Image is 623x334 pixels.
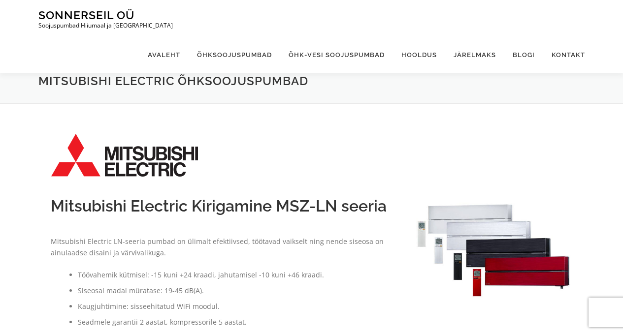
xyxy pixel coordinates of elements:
a: Kontakt [543,36,585,73]
p: Mitsubishi Electric LN-seeria pumbad on ülimalt efektiivsed, töötavad vaikselt ning nende siseosa... [51,236,392,259]
a: Hooldus [393,36,445,73]
li: Kaugjuhtimine: sisseehitatud WiFi moodul. [78,301,392,312]
li: Seadmele garantii 2 aastat, kompressorile 5 aastat. [78,316,392,328]
a: Sonnerseil OÜ [38,8,134,22]
a: Blogi [504,36,543,73]
a: Järelmaks [445,36,504,73]
h1: Mitsubishi Electric õhksoojuspumbad [38,73,585,89]
img: Mitsubishi_Electric_logo.svg [51,133,198,177]
a: Avaleht [139,36,189,73]
span: Mitsubishi Electric Kirigamine MSZ-LN seeria [51,197,387,215]
img: Mitsubishi Electric MSZ-LN50VG [412,197,573,301]
a: Õhksoojuspumbad [189,36,280,73]
li: Siseosal madal müratase: 19-45 dB(A). [78,285,392,297]
li: Töövahemik kütmisel: -15 kuni +24 kraadi, jahutamisel -10 kuni +46 kraadi. [78,269,392,281]
a: Õhk-vesi soojuspumbad [280,36,393,73]
p: Soojuspumbad Hiiumaal ja [GEOGRAPHIC_DATA] [38,22,173,29]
